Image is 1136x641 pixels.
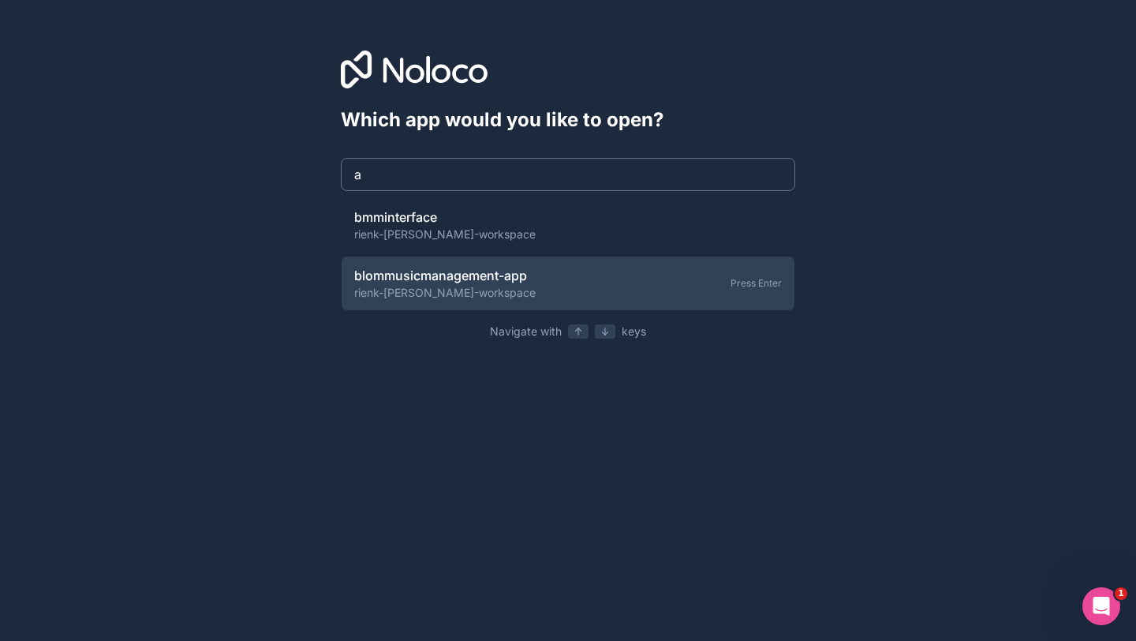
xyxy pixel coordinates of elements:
[354,285,536,301] span: rienk-[PERSON_NAME]-workspace
[354,208,536,227] span: bmminterface
[354,227,536,242] span: rienk-[PERSON_NAME]-workspace
[1082,587,1120,625] iframe: Intercom live chat
[341,197,795,253] a: bmminterfacerienk-[PERSON_NAME]-workspace
[341,107,795,133] h1: Which app would you like to open?
[731,277,782,290] div: Press Enter
[490,324,562,339] span: Navigate with
[341,158,795,191] input: Search apps...
[354,266,536,285] span: blommusicmanagement-app
[341,256,795,311] a: blommusicmanagement-apprienk-[PERSON_NAME]-workspacePress Enter
[1115,587,1127,600] span: 1
[622,324,646,339] span: keys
